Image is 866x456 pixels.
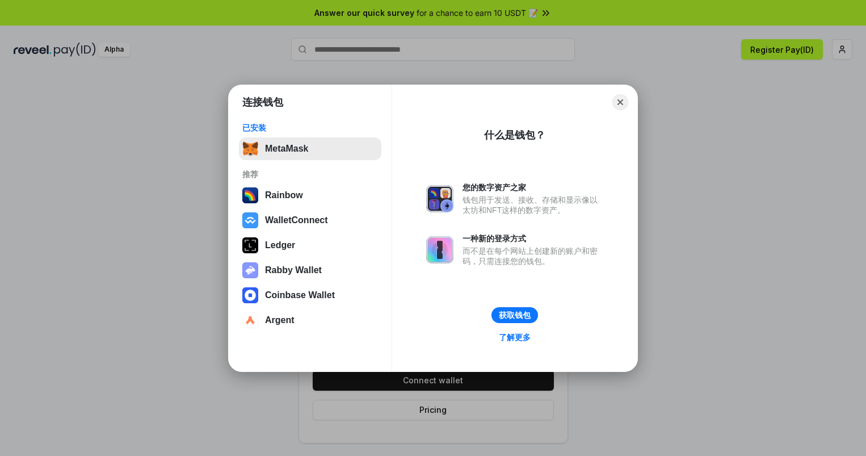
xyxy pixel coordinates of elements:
div: Coinbase Wallet [265,290,335,300]
div: Rabby Wallet [265,265,322,275]
button: Rabby Wallet [239,259,381,282]
img: svg+xml,%3Csvg%20width%3D%2228%22%20height%3D%2228%22%20viewBox%3D%220%200%2028%2028%22%20fill%3D... [242,212,258,228]
div: 什么是钱包？ [484,128,545,142]
div: 钱包用于发送、接收、存储和显示像以太坊和NFT这样的数字资产。 [463,195,603,215]
img: svg+xml,%3Csvg%20fill%3D%22none%22%20height%3D%2233%22%20viewBox%3D%220%200%2035%2033%22%20width%... [242,141,258,157]
div: 一种新的登录方式 [463,233,603,244]
button: Argent [239,309,381,332]
img: svg+xml,%3Csvg%20width%3D%22120%22%20height%3D%22120%22%20viewBox%3D%220%200%20120%20120%22%20fil... [242,187,258,203]
button: Rainbow [239,184,381,207]
div: WalletConnect [265,215,328,225]
button: Close [612,94,628,110]
div: Rainbow [265,190,303,200]
button: Coinbase Wallet [239,284,381,307]
button: Ledger [239,234,381,257]
div: MetaMask [265,144,308,154]
img: svg+xml,%3Csvg%20width%3D%2228%22%20height%3D%2228%22%20viewBox%3D%220%200%2028%2028%22%20fill%3D... [242,312,258,328]
img: svg+xml,%3Csvg%20xmlns%3D%22http%3A%2F%2Fwww.w3.org%2F2000%2Fsvg%22%20fill%3D%22none%22%20viewBox... [426,236,453,263]
div: 推荐 [242,169,378,179]
div: 已安装 [242,123,378,133]
img: svg+xml,%3Csvg%20xmlns%3D%22http%3A%2F%2Fwww.w3.org%2F2000%2Fsvg%22%20fill%3D%22none%22%20viewBox... [426,185,453,212]
button: MetaMask [239,137,381,160]
div: 了解更多 [499,332,531,342]
img: svg+xml,%3Csvg%20xmlns%3D%22http%3A%2F%2Fwww.w3.org%2F2000%2Fsvg%22%20fill%3D%22none%22%20viewBox... [242,262,258,278]
div: 获取钱包 [499,310,531,320]
img: svg+xml,%3Csvg%20xmlns%3D%22http%3A%2F%2Fwww.w3.org%2F2000%2Fsvg%22%20width%3D%2228%22%20height%3... [242,237,258,253]
h1: 连接钱包 [242,95,283,109]
div: Argent [265,315,295,325]
a: 了解更多 [492,330,537,345]
div: 而不是在每个网站上创建新的账户和密码，只需连接您的钱包。 [463,246,603,266]
img: svg+xml,%3Csvg%20width%3D%2228%22%20height%3D%2228%22%20viewBox%3D%220%200%2028%2028%22%20fill%3D... [242,287,258,303]
button: WalletConnect [239,209,381,232]
div: 您的数字资产之家 [463,182,603,193]
div: Ledger [265,240,295,250]
button: 获取钱包 [491,307,538,323]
